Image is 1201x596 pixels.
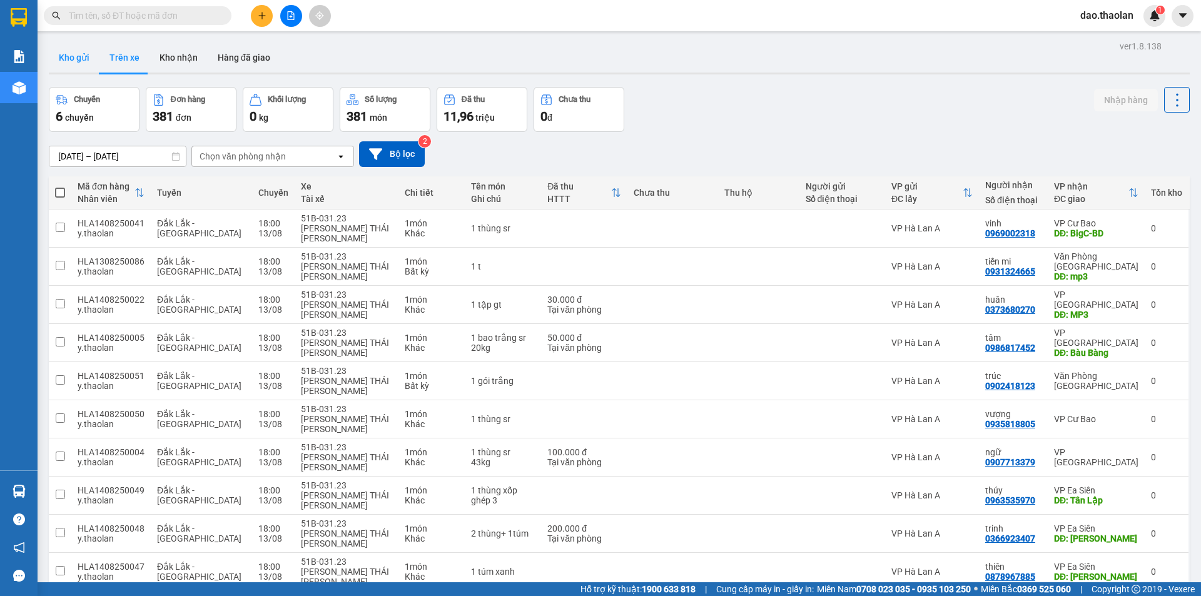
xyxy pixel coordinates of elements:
img: solution-icon [13,50,26,63]
div: 0902418123 [985,381,1035,391]
div: 51B-031.23 [301,213,392,223]
button: Chuyến6chuyến [49,87,139,132]
div: 13/08 [258,343,288,353]
div: 1 món [405,409,459,419]
div: HLA1408250004 [78,447,144,457]
div: Số lượng [365,95,397,104]
div: 18:00 [258,447,288,457]
span: search [52,11,61,20]
div: 51B-031.23 [301,366,392,376]
span: plus [258,11,266,20]
div: Khác [405,572,459,582]
div: tâm [985,333,1041,343]
div: 2 thùng+ 1túm [471,528,535,538]
div: 1 món [405,562,459,572]
div: Văn Phòng [GEOGRAPHIC_DATA] [1054,251,1138,271]
button: Hàng đã giao [208,43,280,73]
span: Đắk Lắk - [GEOGRAPHIC_DATA] [157,485,241,505]
button: Chưa thu0đ [534,87,624,132]
div: 0 [1151,300,1182,310]
div: 1 món [405,523,459,533]
div: 18:00 [258,333,288,343]
div: VP Hà Lan A [891,528,973,538]
div: HLA1408250047 [78,562,144,572]
div: DĐ: Chánh Lưu [1054,533,1138,543]
th: Toggle SortBy [885,176,979,210]
span: kg [259,113,268,123]
span: đơn [176,113,191,123]
div: 51B-031.23 [301,557,392,567]
div: y.thaolan [78,343,144,353]
div: 18:00 [258,523,288,533]
div: vinh [985,218,1041,228]
div: 0931324665 [985,266,1035,276]
button: Khối lượng0kg [243,87,333,132]
div: 51B-031.23 [301,480,392,490]
span: Đắk Lắk - [GEOGRAPHIC_DATA] [157,447,241,467]
img: warehouse-icon [13,485,26,498]
div: Người nhận [985,180,1041,190]
div: 13/08 [258,381,288,391]
div: 0 [1151,223,1182,233]
div: 1 món [405,447,459,457]
button: Kho nhận [149,43,208,73]
span: Đắk Lắk - [GEOGRAPHIC_DATA] [157,371,241,391]
div: y.thaolan [78,457,144,467]
div: Văn Phòng [GEOGRAPHIC_DATA] [1054,371,1138,391]
span: caret-down [1177,10,1188,21]
div: y.thaolan [78,266,144,276]
div: VP nhận [1054,181,1128,191]
div: ĐC lấy [891,194,963,204]
div: Tên món [471,181,535,191]
div: 51B-031.23 [301,290,392,300]
div: trúc [985,371,1041,381]
strong: 1900 633 818 [642,584,696,594]
span: 6 [56,109,63,124]
div: Tồn kho [1151,188,1182,198]
div: HLA1408250048 [78,523,144,533]
span: copyright [1132,585,1140,593]
span: message [13,570,25,582]
div: 0935818805 [985,419,1035,429]
span: đ [547,113,552,123]
div: HTTT [547,194,611,204]
div: DĐ: BigC-BD [1054,228,1138,238]
div: ver 1.8.138 [1120,39,1162,53]
div: Mã đơn hàng [78,181,134,191]
div: [PERSON_NAME] THÁI [PERSON_NAME] [301,261,392,281]
span: Đắk Lắk - [GEOGRAPHIC_DATA] [157,218,241,238]
svg: open [336,151,346,161]
div: y.thaolan [78,572,144,582]
div: Khác [405,495,459,505]
button: Đã thu11,96 triệu [437,87,527,132]
div: Chuyến [74,95,100,104]
div: 13/08 [258,572,288,582]
span: Miền Bắc [981,582,1071,596]
div: Chi tiết [405,188,459,198]
span: Đắk Lắk - [GEOGRAPHIC_DATA] [157,333,241,353]
button: caret-down [1172,5,1193,27]
div: VP [GEOGRAPHIC_DATA] [1054,328,1138,348]
div: 0 [1151,490,1182,500]
div: 1 tập gt [471,300,535,310]
div: 51B-031.23 [301,404,392,414]
div: 13/08 [258,533,288,543]
div: [PERSON_NAME] THÁI [PERSON_NAME] [301,300,392,320]
div: y.thaolan [78,305,144,315]
div: 18:00 [258,562,288,572]
span: | [1080,582,1082,596]
button: Bộ lọc [359,141,425,167]
div: VP Hà Lan A [891,261,973,271]
div: HLA1408250005 [78,333,144,343]
div: tiến mi [985,256,1041,266]
span: Đắk Lắk - [GEOGRAPHIC_DATA] [157,256,241,276]
div: 13/08 [258,457,288,467]
span: Đắk Lắk - [GEOGRAPHIC_DATA] [157,409,241,429]
div: VP gửi [891,181,963,191]
div: [PERSON_NAME] THÁI [PERSON_NAME] [301,376,392,396]
div: 18:00 [258,256,288,266]
div: Chưa thu [559,95,590,104]
span: 0 [250,109,256,124]
div: Khác [405,343,459,353]
div: 1 món [405,371,459,381]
